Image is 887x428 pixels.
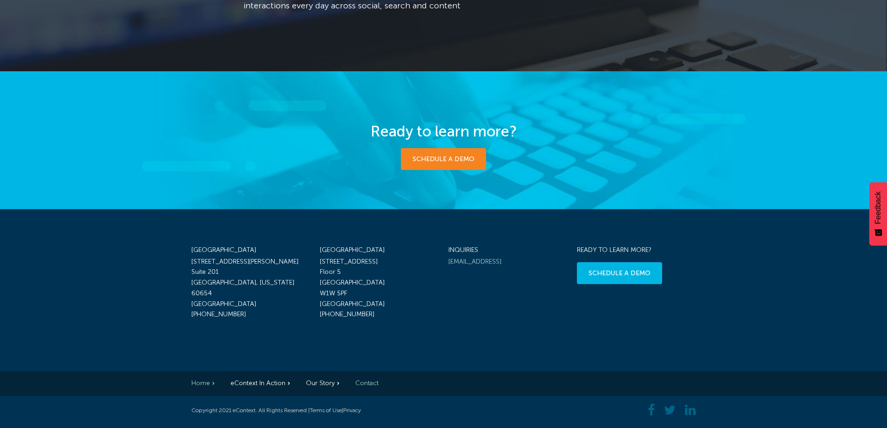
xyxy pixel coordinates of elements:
a: Twitter [664,403,676,418]
a: Schedule a demo [401,148,486,170]
a: Home [191,379,215,387]
a: Our Story [306,379,339,387]
h4: INQUIRIES [448,246,567,254]
a: Linkedin [685,403,696,418]
a: Contact [355,379,379,387]
a: Facebook [648,403,655,418]
a: Privacy [343,407,361,414]
span: Feedback [874,191,882,224]
p: [STREET_ADDRESS] Floor 5 [GEOGRAPHIC_DATA] W1W 5PF [GEOGRAPHIC_DATA] [PHONE_NUMBER] [320,257,439,320]
button: Feedback - Show survey [869,182,887,245]
h4: Ready to learn more? [191,122,696,140]
a: Terms of Use [310,407,342,414]
h4: Ready to learn more? [577,246,696,254]
div: Copyright 2021 eContext. All Rights Reserved | | [191,406,437,415]
a: [EMAIL_ADDRESS] [448,258,501,265]
h4: [GEOGRAPHIC_DATA] [191,246,310,254]
p: [STREET_ADDRESS][PERSON_NAME] Suite 201 [GEOGRAPHIC_DATA], [US_STATE] 60654 [GEOGRAPHIC_DATA] [PH... [191,257,310,320]
a: eContext In Action [230,379,290,387]
a: schedule a demo [577,262,662,284]
h4: [GEOGRAPHIC_DATA] [320,246,439,254]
